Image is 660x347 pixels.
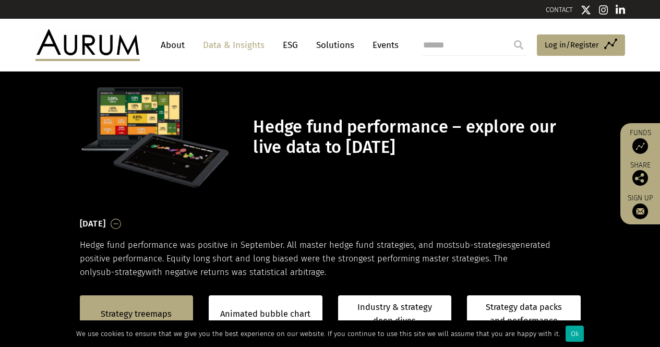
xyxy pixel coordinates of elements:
[581,5,591,15] img: Twitter icon
[626,194,655,219] a: Sign up
[467,295,581,333] a: Strategy data packs and performance
[80,216,106,232] h3: [DATE]
[35,29,140,61] img: Aurum
[632,138,648,154] img: Access Funds
[101,307,172,321] a: Strategy treemaps
[455,240,511,250] span: sub-strategies
[537,34,625,56] a: Log in/Register
[338,295,452,333] a: Industry & strategy deep dives
[155,35,190,55] a: About
[311,35,359,55] a: Solutions
[626,162,655,186] div: Share
[198,35,270,55] a: Data & Insights
[546,6,573,14] a: CONTACT
[616,5,625,15] img: Linkedin icon
[545,39,599,51] span: Log in/Register
[632,170,648,186] img: Share this post
[253,117,578,158] h1: Hedge fund performance – explore our live data to [DATE]
[220,307,310,321] a: Animated bubble chart
[566,326,584,342] div: Ok
[97,267,146,277] span: sub-strategy
[599,5,608,15] img: Instagram icon
[632,204,648,219] img: Sign up to our newsletter
[278,35,303,55] a: ESG
[508,34,529,55] input: Submit
[367,35,399,55] a: Events
[626,128,655,154] a: Funds
[80,238,581,280] p: Hedge fund performance was positive in September. All master hedge fund strategies, and most gene...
